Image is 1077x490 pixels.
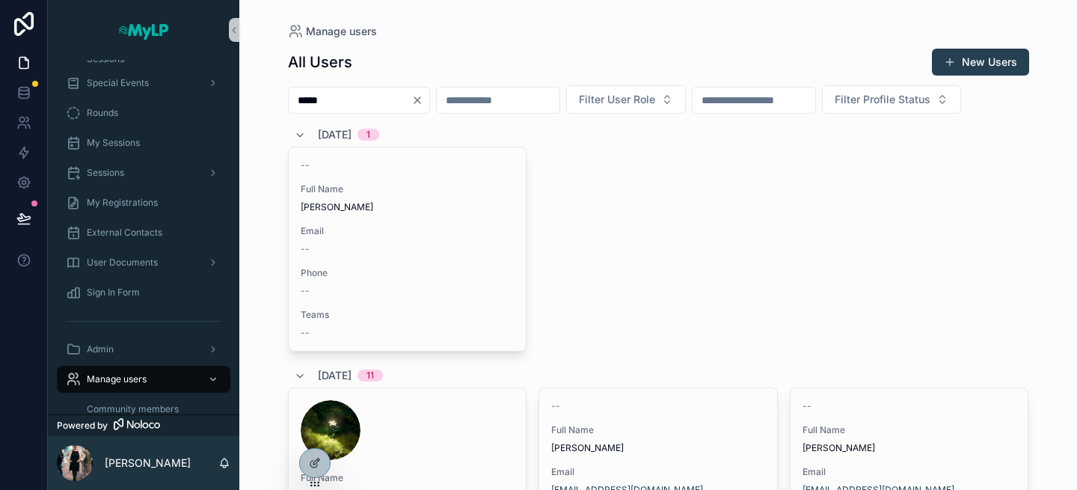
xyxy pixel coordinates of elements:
[87,197,158,209] span: My Registrations
[803,400,811,412] span: --
[57,129,230,156] a: My Sessions
[301,201,515,213] span: [PERSON_NAME]
[301,225,515,237] span: Email
[579,92,655,107] span: Filter User Role
[822,85,961,114] button: Select Button
[87,373,147,385] span: Manage users
[87,137,140,149] span: My Sessions
[105,456,191,471] p: [PERSON_NAME]
[57,336,230,363] a: Admin
[301,267,515,279] span: Phone
[57,70,230,97] a: Special Events
[301,159,310,171] span: --
[87,167,124,179] span: Sessions
[48,414,239,436] a: Powered by
[87,403,179,415] span: Community members
[75,396,230,423] a: Community members
[301,243,310,255] span: --
[551,442,765,454] span: [PERSON_NAME]
[803,442,1016,454] span: [PERSON_NAME]
[87,77,149,89] span: Special Events
[48,60,239,414] div: scrollable content
[366,370,374,382] div: 11
[932,49,1029,76] button: New Users
[288,24,377,39] a: Manage users
[551,424,765,436] span: Full Name
[301,183,515,195] span: Full Name
[57,249,230,276] a: User Documents
[551,400,560,412] span: --
[566,85,686,114] button: Select Button
[288,52,352,73] h1: All Users
[301,309,515,321] span: Teams
[306,24,377,39] span: Manage users
[803,466,1016,478] span: Email
[301,472,515,484] span: Full Name
[57,99,230,126] a: Rounds
[87,257,158,269] span: User Documents
[301,285,310,297] span: --
[57,279,230,306] a: Sign In Form
[117,18,170,42] img: App logo
[411,94,429,106] button: Clear
[366,129,370,141] div: 1
[288,147,527,352] a: --Full Name[PERSON_NAME]Email--Phone--Teams--
[87,227,162,239] span: External Contacts
[803,424,1016,436] span: Full Name
[87,343,114,355] span: Admin
[301,327,310,339] span: --
[57,219,230,246] a: External Contacts
[57,420,108,432] span: Powered by
[318,127,352,142] span: [DATE]
[87,107,118,119] span: Rounds
[57,189,230,216] a: My Registrations
[57,366,230,393] a: Manage users
[551,466,765,478] span: Email
[835,92,930,107] span: Filter Profile Status
[318,368,352,383] span: [DATE]
[57,159,230,186] a: Sessions
[87,287,140,298] span: Sign In Form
